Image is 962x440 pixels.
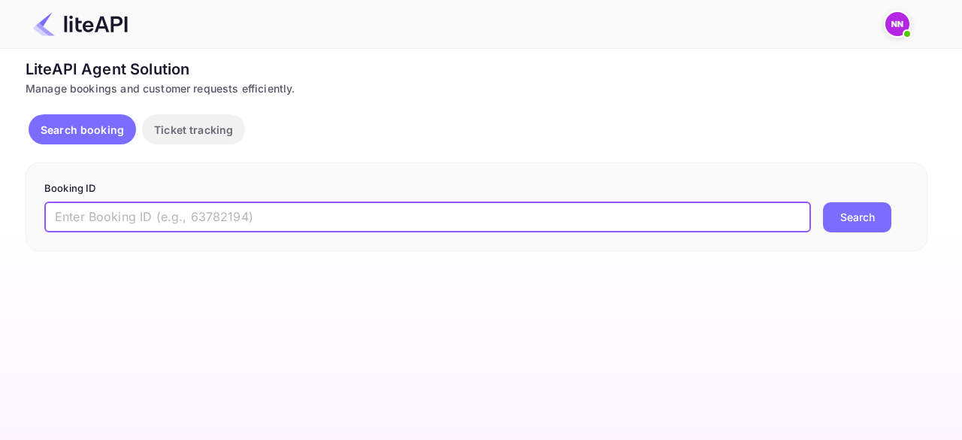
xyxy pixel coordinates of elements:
button: Search [823,202,891,232]
img: N/A N/A [885,12,909,36]
div: LiteAPI Agent Solution [26,58,927,80]
p: Booking ID [44,181,909,196]
div: Manage bookings and customer requests efficiently. [26,80,927,96]
p: Ticket tracking [154,122,233,138]
input: Enter Booking ID (e.g., 63782194) [44,202,811,232]
p: Search booking [41,122,124,138]
img: LiteAPI Logo [33,12,128,36]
